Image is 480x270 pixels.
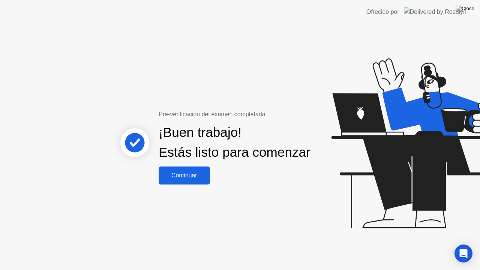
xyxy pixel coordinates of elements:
[366,7,399,16] div: Ofrecido por
[159,110,313,119] div: Pre-verificación del examen completada
[454,244,472,262] div: Open Intercom Messenger
[404,7,466,16] img: Delivered by Rosalyn
[456,6,474,12] img: Close
[159,166,210,184] button: Continuar
[161,172,208,179] div: Continuar
[159,123,310,162] div: ¡Buen trabajo! Estás listo para comenzar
